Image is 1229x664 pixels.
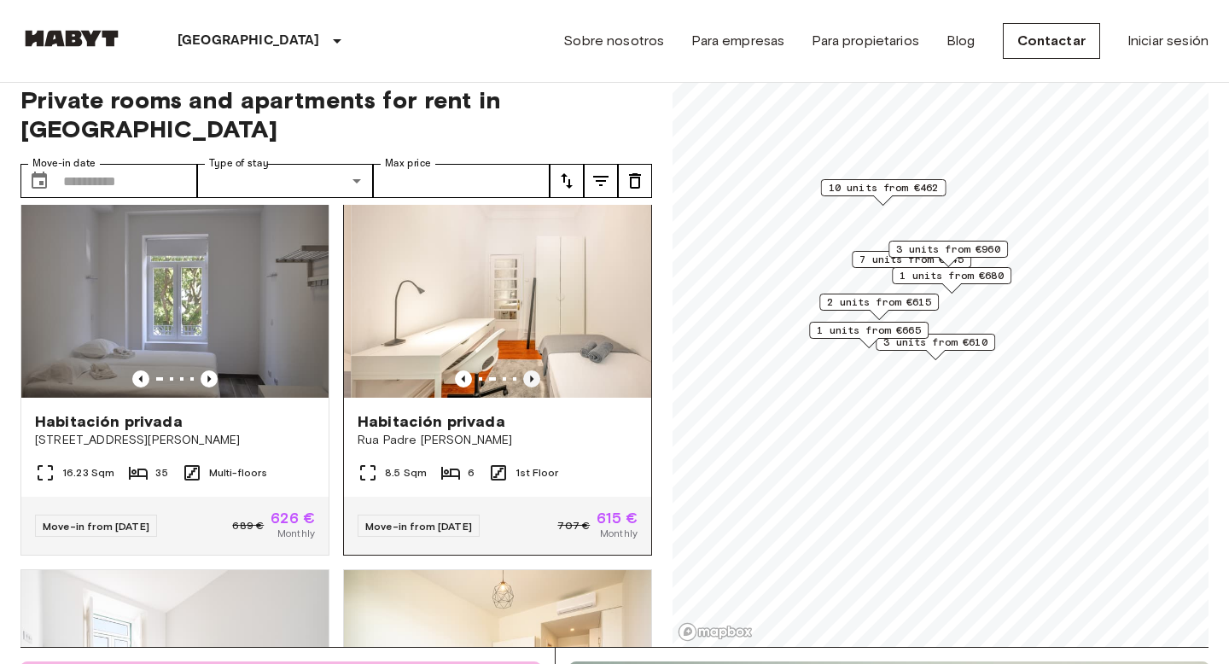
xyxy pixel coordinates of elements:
span: [STREET_ADDRESS][PERSON_NAME] [35,432,315,449]
span: 3 units from €610 [883,335,987,350]
a: Para empresas [691,31,784,51]
span: Habitación privada [358,411,505,432]
div: Map marker [888,241,1008,267]
a: Iniciar sesión [1127,31,1209,51]
a: Mapbox logo [678,622,753,642]
div: Map marker [876,334,995,360]
span: 689 € [232,518,264,533]
a: Marketing picture of unit PT-17-016-001-05Marketing picture of unit PT-17-016-001-05Previous imag... [343,192,652,556]
div: Map marker [819,294,939,320]
span: Monthly [600,526,638,541]
span: 16.23 Sqm [62,465,114,481]
a: Para propietarios [812,31,919,51]
span: Multi-floors [209,465,268,481]
span: Habitación privada [35,411,183,432]
span: 2 units from €615 [827,294,931,310]
span: 35 [155,465,167,481]
img: Marketing picture of unit PT-17-016-001-05 [351,193,658,398]
canvas: Map [673,65,1209,647]
button: Choose date [22,164,56,198]
a: Blog [947,31,976,51]
span: Monthly [277,526,315,541]
button: Previous image [455,370,472,387]
img: Marketing picture of unit PT-17-010-001-14H [21,193,329,398]
label: Type of stay [209,156,269,171]
div: Map marker [821,179,947,206]
span: 615 € [597,510,638,526]
button: tune [618,164,652,198]
span: 8.5 Sqm [385,465,427,481]
div: Map marker [852,251,971,277]
span: Move-in from [DATE] [43,520,149,533]
span: Rua Padre [PERSON_NAME] [358,432,638,449]
span: 10 units from €462 [829,180,939,195]
span: 7 units from €545 [859,252,964,267]
button: tune [550,164,584,198]
div: Map marker [892,267,1011,294]
div: Map marker [809,322,929,348]
span: 6 [468,465,475,481]
button: Previous image [132,370,149,387]
span: 1 units from €665 [817,323,921,338]
label: Move-in date [32,156,96,171]
a: Sobre nosotros [563,31,664,51]
a: Marketing picture of unit PT-17-010-001-14HPrevious imagePrevious imageHabitación privada[STREET_... [20,192,329,556]
span: 3 units from €960 [896,242,1000,257]
p: [GEOGRAPHIC_DATA] [178,31,320,51]
a: Contactar [1003,23,1100,59]
span: Private rooms and apartments for rent in [GEOGRAPHIC_DATA] [20,85,652,143]
img: Habyt [20,30,123,47]
button: Previous image [201,370,218,387]
span: 1st Floor [515,465,558,481]
span: 707 € [557,518,590,533]
label: Max price [385,156,431,171]
button: tune [584,164,618,198]
span: 1 units from €680 [900,268,1004,283]
span: 626 € [271,510,315,526]
span: Move-in from [DATE] [365,520,472,533]
button: Previous image [523,370,540,387]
